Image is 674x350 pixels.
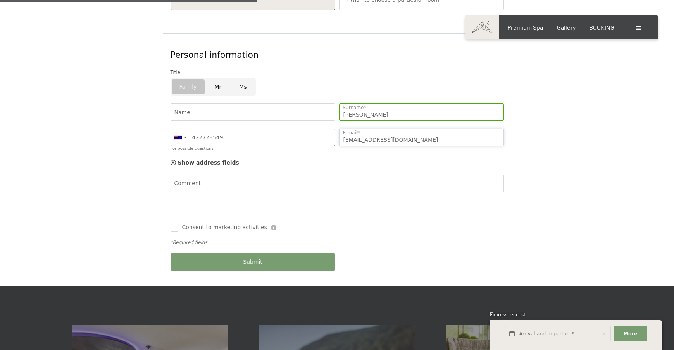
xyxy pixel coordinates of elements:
[489,331,491,338] span: 1
[171,129,189,146] div: Australia: +61
[171,69,504,76] div: Title
[171,146,214,151] label: For possible questions
[182,224,267,232] span: Consent to marketing activities
[243,258,262,266] span: Submit
[614,326,647,342] button: More
[507,24,543,31] a: Premium Spa
[178,160,239,166] span: Show address fields
[171,253,335,271] button: Submit
[589,24,614,31] a: BOOKING
[171,239,504,246] div: *Required fields
[171,49,504,61] div: Personal information
[624,330,638,337] span: More
[171,129,335,146] input: 0412 345 678
[490,311,526,317] span: Express request
[557,24,576,31] a: Gallery
[263,194,350,201] span: Consent to marketing activities*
